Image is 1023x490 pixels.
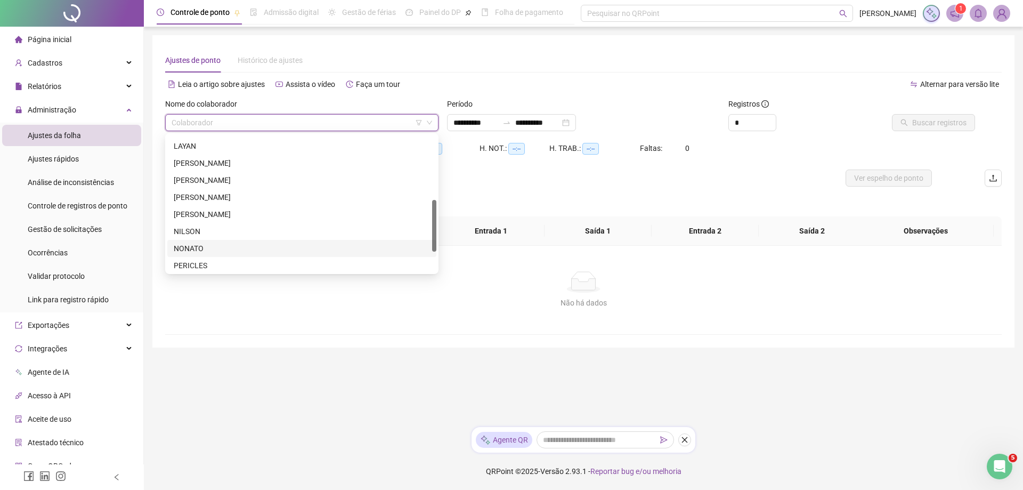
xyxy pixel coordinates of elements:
[178,80,265,89] span: Leia o artigo sobre ajustes
[28,155,79,163] span: Ajustes rápidos
[410,142,480,155] div: HE 3:
[174,243,430,254] div: NONATO
[955,3,966,14] sup: 1
[15,83,22,90] span: file
[1009,454,1017,462] span: 5
[174,226,430,237] div: NILSON
[481,9,489,16] span: book
[165,98,244,110] label: Nome do colaborador
[549,142,640,155] div: H. TRAB.:
[28,35,71,44] span: Página inicial
[250,9,257,16] span: file-done
[973,9,983,18] span: bell
[28,321,69,330] span: Exportações
[480,142,549,155] div: H. NOT.:
[28,438,84,447] span: Atestado técnico
[839,10,847,18] span: search
[476,432,532,448] div: Agente QR
[15,415,22,423] span: audit
[405,9,413,16] span: dashboard
[167,155,436,172] div: LENARDO SOUSA LIMA
[174,140,430,152] div: LAYAN
[39,471,50,481] span: linkedin
[15,345,22,352] span: sync
[356,80,400,89] span: Faça um tour
[728,98,769,110] span: Registros
[590,467,681,476] span: Reportar bug e/ou melhoria
[925,7,937,19] img: sparkle-icon.fc2bf0ac1784a2077858766a79e2daf3.svg
[167,189,436,206] div: MARYSON DAMASCENO DE SOUSA
[28,272,85,280] span: Validar protocolo
[113,473,120,481] span: left
[174,191,430,203] div: [PERSON_NAME]
[28,225,102,234] span: Gestão de solicitações
[437,216,545,246] th: Entrada 1
[545,216,652,246] th: Saída 1
[987,454,1012,479] iframe: Intercom live chat
[28,202,127,210] span: Controle de registros de ponto
[238,56,303,65] span: Histórico de ajustes
[28,178,114,187] span: Análise de inconsistências
[28,82,61,91] span: Relatórios
[15,322,22,329] span: export
[174,208,430,220] div: [PERSON_NAME]
[144,453,1023,490] footer: QRPoint © 2025 - 2.93.1 -
[55,471,66,481] span: instagram
[28,462,75,470] span: Gerar QRCode
[28,368,69,376] span: Agente de IA
[681,436,688,444] span: close
[685,144,689,152] span: 0
[167,223,436,240] div: NILSON
[15,106,22,114] span: lock
[866,225,985,237] span: Observações
[28,415,71,423] span: Aceite de uso
[495,8,563,17] span: Folha de pagamento
[994,5,1010,21] img: 74145
[168,81,175,88] span: file-text
[892,114,975,131] button: Buscar registros
[910,81,918,88] span: swap
[275,81,283,88] span: youtube
[167,138,436,155] div: LAYAN
[465,10,472,16] span: pushpin
[502,118,511,127] span: swap-right
[170,8,230,17] span: Controle de ponto
[174,260,430,271] div: PERICLES
[178,297,989,309] div: Não há dados
[15,59,22,67] span: user-add
[989,174,997,182] span: upload
[174,157,430,169] div: [PERSON_NAME]
[761,100,769,108] span: info-circle
[167,240,436,257] div: NONATO
[167,172,436,189] div: MARIA CLARA VASCONCELOS LIMA
[759,216,866,246] th: Saída 2
[28,59,62,67] span: Cadastros
[582,143,599,155] span: --:--
[328,9,336,16] span: sun
[264,8,319,17] span: Admissão digital
[502,118,511,127] span: to
[15,392,22,399] span: api
[28,344,67,353] span: Integrações
[652,216,759,246] th: Entrada 2
[28,106,76,114] span: Administração
[959,5,963,12] span: 1
[950,9,960,18] span: notification
[660,436,668,444] span: send
[416,119,422,126] span: filter
[426,119,433,126] span: down
[640,144,664,152] span: Faltas:
[23,471,34,481] span: facebook
[508,143,525,155] span: --:--
[28,295,109,304] span: Link para registro rápido
[846,170,932,187] button: Ver espelho de ponto
[157,9,164,16] span: clock-circle
[28,131,81,140] span: Ajustes da folha
[28,248,68,257] span: Ocorrências
[920,80,999,89] span: Alternar para versão lite
[447,98,480,110] label: Período
[15,462,22,470] span: qrcode
[346,81,353,88] span: history
[858,216,994,246] th: Observações
[859,7,916,19] span: [PERSON_NAME]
